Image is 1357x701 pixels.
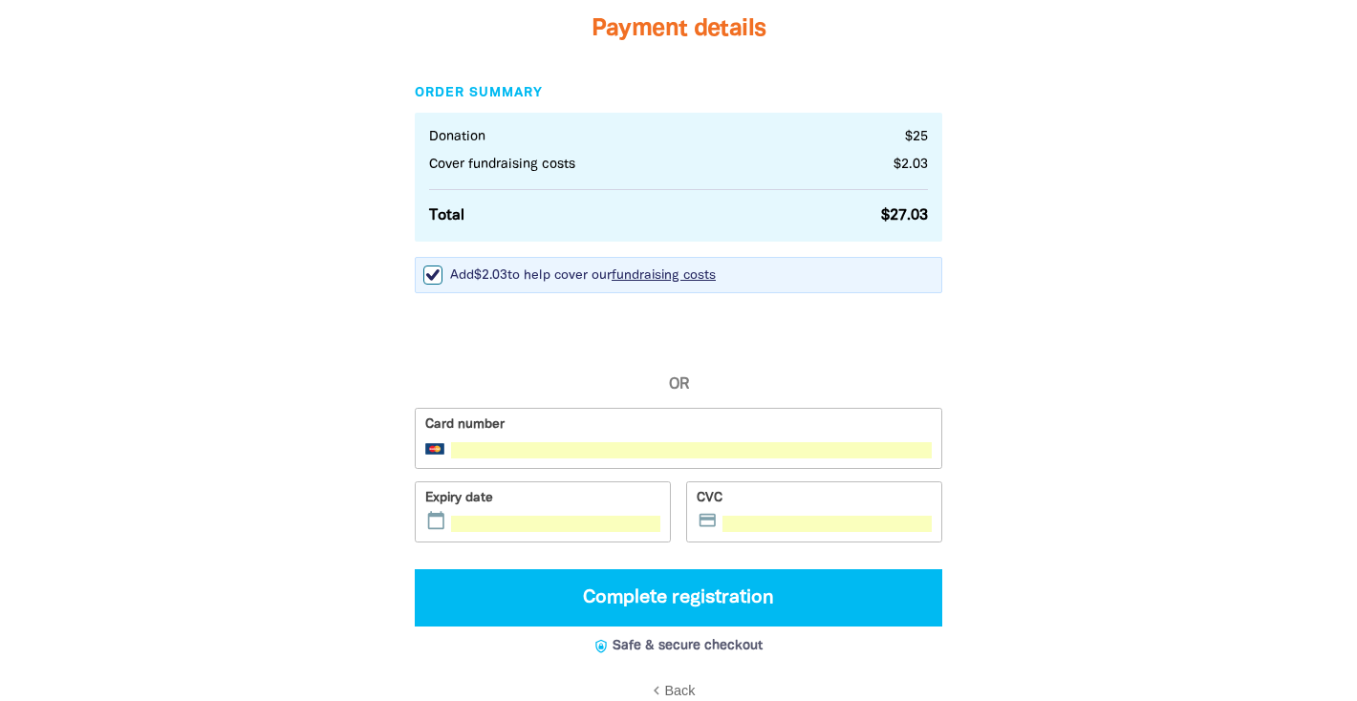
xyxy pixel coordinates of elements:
[722,516,931,532] iframe: Secure CVC input frame
[894,155,928,175] span: $2.03
[429,155,575,175] span: Cover fundraising costs
[905,127,928,147] span: $25
[429,204,464,227] span: Total
[429,127,485,147] span: Donation
[474,269,507,282] b: $2.03
[415,569,942,627] button: Complete registration
[415,83,942,104] h4: Order Summary
[657,682,701,701] button: chevron_leftBack
[451,442,931,458] iframe: Secure card number input frame
[881,204,928,227] span: $27.03
[426,511,448,531] i: calendar_today
[423,266,442,285] input: Add$2.03to help cover ourfundraising costs
[450,266,716,285] span: Add to help cover our
[415,373,942,396] span: OR
[665,683,696,698] span: Back
[415,11,942,49] h3: Payment details
[613,636,763,656] span: Safe & secure checkout
[698,511,720,531] i: credit_card
[415,333,942,373] iframe: Secure payment button frame
[612,269,716,282] b: fundraising costs
[451,516,659,532] iframe: Secure expiration date input frame
[425,443,445,456] img: MasterCard
[648,682,665,699] i: chevron_left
